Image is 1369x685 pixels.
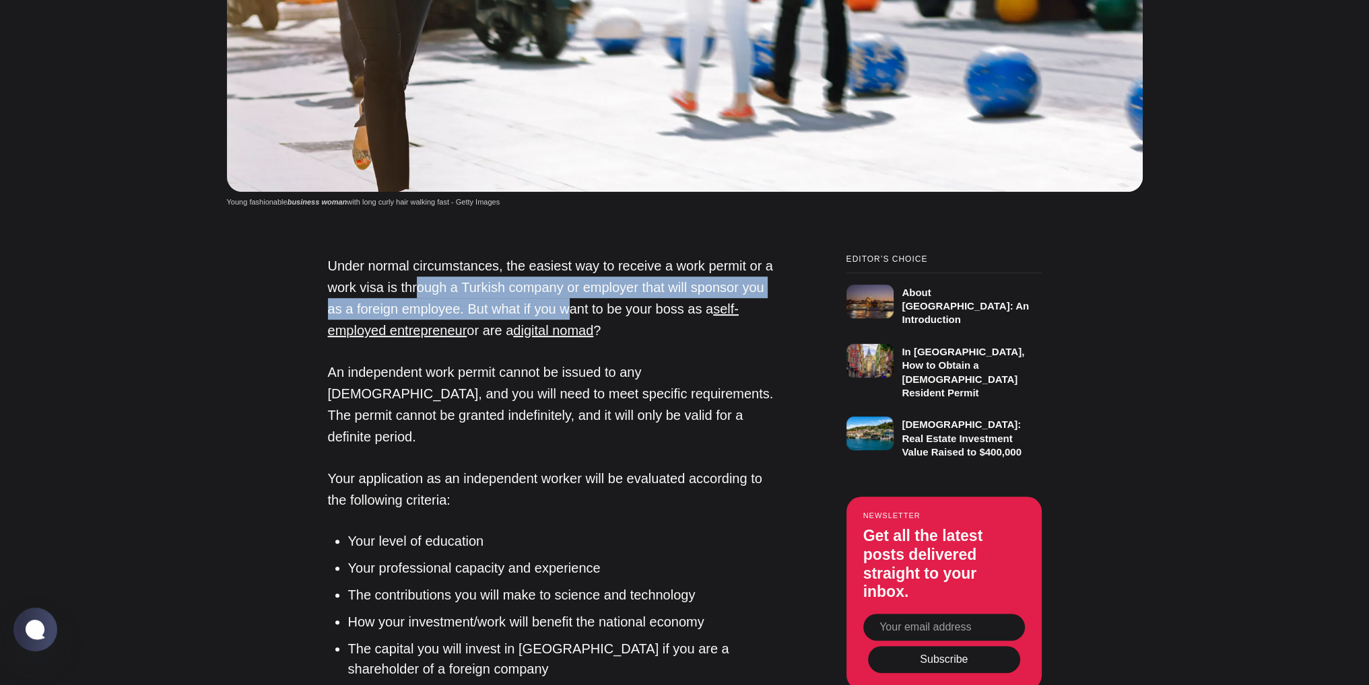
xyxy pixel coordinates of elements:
[868,646,1020,673] button: Subscribe
[513,323,593,338] a: digital nomad
[288,198,347,206] em: business woman
[863,614,1025,641] input: Your email address
[863,527,1025,601] h3: Get all the latest posts delivered straight to your inbox.
[846,255,1042,264] small: Editor’s Choice
[846,337,1042,400] a: In [GEOGRAPHIC_DATA], How to Obtain a [DEMOGRAPHIC_DATA] Resident Permit
[227,196,1143,208] figcaption: Young fashionable with long curly hair walking fast - Getty Images
[846,410,1042,459] a: [DEMOGRAPHIC_DATA]: Real Estate Investment Value Raised to $400,000
[902,419,1022,458] h3: [DEMOGRAPHIC_DATA]: Real Estate Investment Value Raised to $400,000
[348,585,779,605] li: The contributions you will make to science and technology
[348,612,779,632] li: How your investment/work will benefit the national economy
[348,531,779,551] li: Your level of education
[328,468,779,511] p: Your application as an independent worker will be evaluated according to the following criteria:
[846,273,1042,327] a: About [GEOGRAPHIC_DATA]: An Introduction
[328,361,779,447] p: An independent work permit cannot be issued to any [DEMOGRAPHIC_DATA], and you will need to meet ...
[863,511,1025,519] small: Newsletter
[902,346,1024,398] h3: In [GEOGRAPHIC_DATA], How to Obtain a [DEMOGRAPHIC_DATA] Resident Permit
[348,639,779,679] li: The capital you will invest in [GEOGRAPHIC_DATA] if you are a shareholder of a foreign company
[348,558,779,578] li: Your professional capacity and experience
[902,287,1029,326] h3: About [GEOGRAPHIC_DATA]: An Introduction
[328,255,779,341] p: Under normal circumstances, the easiest way to receive a work permit or a work visa is through a ...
